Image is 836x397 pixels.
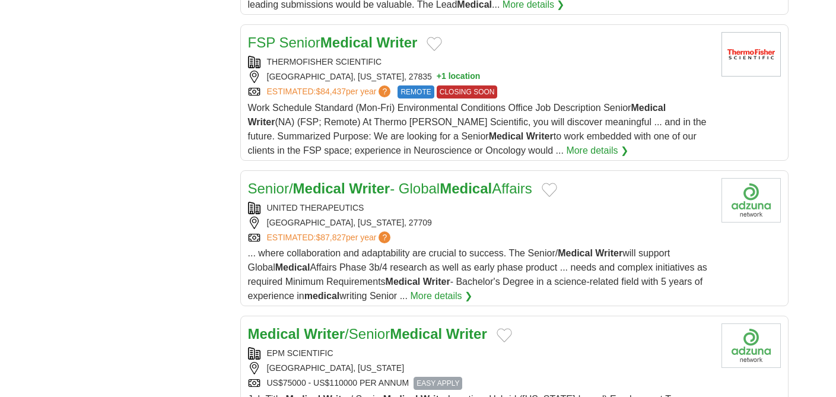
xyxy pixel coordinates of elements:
div: [GEOGRAPHIC_DATA], [US_STATE], 27835 [248,71,712,83]
strong: Writer [595,248,622,258]
button: Add to favorite jobs [497,328,512,342]
div: UNITED THERAPEUTICS [248,202,712,214]
strong: Medical [386,277,421,287]
img: Thermo Fisher Scientific logo [721,32,781,77]
strong: Medical [320,34,373,50]
button: Add to favorite jobs [427,37,442,51]
img: Company logo [721,323,781,368]
span: Work Schedule Standard (Mon-Fri) Environmental Conditions Office Job Description Senior (NA) (FSP... [248,103,707,155]
span: ? [379,231,390,243]
span: ? [379,85,390,97]
div: US$75000 - US$110000 PER ANNUM [248,377,712,390]
button: +1 location [437,71,481,83]
strong: Writer [349,180,390,196]
strong: Medical [631,103,666,113]
span: $87,827 [316,233,346,242]
span: $84,437 [316,87,346,96]
a: ESTIMATED:$87,827per year? [267,231,393,244]
strong: Medical [489,131,524,141]
img: Company logo [721,178,781,223]
a: More details ❯ [410,289,472,303]
strong: Medical [440,180,492,196]
strong: Writer [423,277,450,287]
strong: Writer [248,117,275,127]
a: Senior/Medical Writer- GlobalMedicalAffairs [248,180,532,196]
button: Add to favorite jobs [542,183,557,197]
span: REMOTE [398,85,434,99]
div: [GEOGRAPHIC_DATA], [US_STATE] [248,362,712,374]
strong: Medical [275,262,310,272]
a: ESTIMATED:$84,437per year? [267,85,393,99]
a: Medical Writer/SeniorMedical Writer [248,326,487,342]
strong: Writer [526,131,554,141]
strong: Medical [248,326,300,342]
span: EASY APPLY [414,377,462,390]
strong: Writer [446,326,487,342]
a: FSP SeniorMedical Writer [248,34,418,50]
strong: medical [304,291,340,301]
span: ... where collaboration and adaptability are crucial to success. The Senior/ will support Global ... [248,248,707,301]
a: More details ❯ [566,144,628,158]
div: [GEOGRAPHIC_DATA], [US_STATE], 27709 [248,217,712,229]
strong: Medical [293,180,345,196]
span: + [437,71,441,83]
span: CLOSING SOON [437,85,498,99]
strong: Medical [558,248,593,258]
div: EPM SCIENTIFIC [248,347,712,360]
strong: Medical [390,326,442,342]
strong: Writer [377,34,418,50]
strong: Writer [304,326,345,342]
a: THERMOFISHER SCIENTIFIC [267,57,382,66]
